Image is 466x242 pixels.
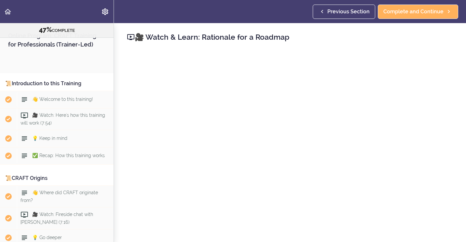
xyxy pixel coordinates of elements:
iframe: Video Player [127,52,453,236]
span: 💡 Keep in mind [32,136,67,141]
span: 🎥 Watch: Fireside chat with [PERSON_NAME] (7:16) [21,212,93,224]
span: 👋 Welcome to this training! [32,97,93,102]
span: 👋 Where did CRAFT originate from? [21,190,98,203]
span: Previous Section [327,8,370,16]
div: COMPLETE [8,26,105,34]
h2: 🎥 Watch & Learn: Rationale for a Roadmap [127,32,453,43]
span: 💡 Go deeper [32,235,62,240]
span: ✅ Recap: How this training works [32,153,105,158]
svg: Settings Menu [101,8,109,16]
span: Complete and Continue [383,8,444,16]
span: 🎥 Watch: Here's how this training will work (7:54) [21,113,105,125]
span: 47% [39,26,52,34]
a: Complete and Continue [378,5,458,19]
a: Previous Section [313,5,375,19]
svg: Back to course curriculum [4,8,12,16]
